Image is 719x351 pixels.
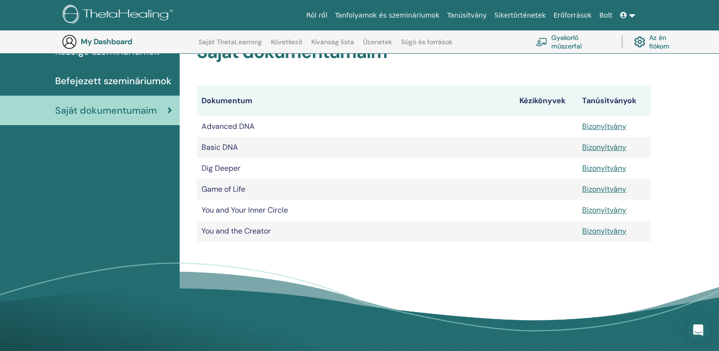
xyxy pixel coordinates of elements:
[197,137,514,158] td: Basic DNA
[595,7,616,24] a: Bolt
[515,86,578,116] th: Kézikönyvek
[634,34,645,50] img: cog.svg
[55,103,157,117] span: Saját dokumentumaim
[197,200,514,221] td: You and Your Inner Circle
[311,38,354,53] a: Kívánság lista
[363,38,392,53] a: Üzenetek
[197,116,514,137] td: Advanced DNA
[582,226,626,236] a: Bizonyítvány
[582,205,626,215] a: Bizonyítvány
[197,41,651,63] h2: Saját dokumentumaim
[536,38,547,46] img: chalkboard-teacher.svg
[63,5,176,26] img: logo.png
[197,221,514,242] td: You and the Creator
[199,38,262,53] a: Saját ThetaLearning
[197,158,514,179] td: Dig Deeper
[582,163,626,173] a: Bizonyítvány
[582,142,626,152] a: Bizonyítvány
[577,86,651,116] th: Tanúsítványok
[331,7,443,24] a: Tanfolyamok és szemináriumok
[634,31,688,52] a: Az én fiókom
[443,7,490,24] a: Tanúsítvány
[303,7,331,24] a: Ról ről
[582,184,626,194] a: Bizonyítvány
[81,37,176,46] h3: My Dashboard
[197,179,514,200] td: Game of Life
[490,7,549,24] a: Sikertörténetek
[550,7,595,24] a: Erőforrások
[536,31,610,52] a: Gyakorló műszerfal
[62,34,77,49] img: generic-user-icon.jpg
[271,38,302,53] a: Következő
[197,86,514,116] th: Dokumentum
[401,38,452,53] a: Súgó és források
[687,319,709,341] div: Open Intercom Messenger
[55,74,172,88] span: Befejezett szemináriumok
[582,121,626,131] a: Bizonyítvány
